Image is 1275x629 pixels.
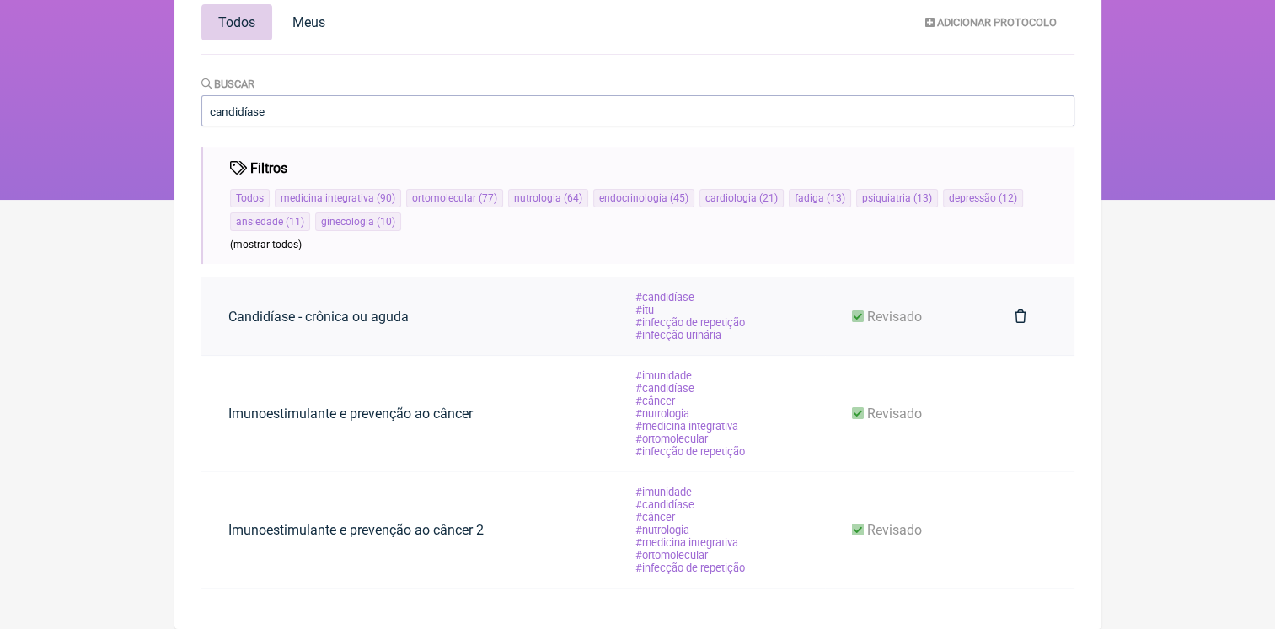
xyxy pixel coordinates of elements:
[825,295,949,338] a: revisado
[635,329,723,341] span: infecção urinária
[201,95,1074,126] input: ansiedade
[949,192,996,204] span: depressão
[667,192,688,204] span: ( 45 )
[292,14,325,30] span: Meus
[635,536,740,549] span: medicina integrativa
[825,508,949,551] a: revisado
[635,420,740,433] span: medicina integrativa
[911,192,932,204] span: ( 13 )
[635,562,747,574] span: infecção de repetição
[757,192,778,204] span: ( 21 )
[281,192,395,204] a: medicina integrativa(90)
[412,192,476,204] span: ortomolecular
[867,309,922,325] span: revisado
[996,192,1017,204] span: ( 12 )
[374,216,395,228] span: ( 10 )
[608,472,774,588] a: imunidade candidíase câncer nutrologia medicina integrativa ortomolecular infecção de repetição
[635,407,691,420] span: nutrologia
[236,216,283,228] span: ansiedade
[476,192,497,204] span: ( 77 )
[635,369,694,382] span: imunidade
[635,524,691,536] span: nutrologia
[795,192,824,204] span: fadiga
[201,4,272,40] a: Todos
[608,356,774,471] a: imunidade candidíase câncer nutrologia medicina integrativa ortomolecular infecção de repetição
[949,192,1017,204] a: depressão(12)
[862,192,932,204] a: psiquiatria(13)
[862,192,911,204] span: psiquiatria
[374,192,395,204] span: ( 90 )
[412,192,497,204] a: ortomolecular(77)
[321,216,374,228] span: ginecologia
[635,549,710,562] span: ortomolecular
[201,392,500,435] a: Imunoestimulante e prevenção ao câncer
[635,291,696,304] span: candidíase
[635,316,747,329] span: infecção de repetição
[201,508,511,551] a: Imunoestimulante e prevenção ao câncer 2
[912,8,1070,36] a: Adicionar Protocolo
[236,192,264,204] a: Todos
[201,295,436,338] a: Candidíase - crônica ou aguda
[635,445,747,458] span: infecção de repetição
[635,511,677,524] span: câncer
[283,216,304,228] span: ( 11 )
[635,395,677,407] span: câncer
[599,192,667,204] span: endocrinologia
[635,382,696,395] span: candidíase
[795,192,845,204] a: fadiga(13)
[201,78,255,90] label: Buscar
[937,16,1057,29] span: Adicionar Protocolo
[705,192,757,204] span: cardiologia
[705,192,778,204] a: cardiologia(21)
[599,192,688,204] a: endocrinologia(45)
[514,192,582,204] a: nutrologia(64)
[281,192,374,204] span: medicina integrativa
[824,192,845,204] span: ( 13 )
[561,192,582,204] span: ( 64 )
[608,277,774,355] a: candidíase itu infecção de repetição infecção urinária
[635,486,694,498] span: imunidade
[514,192,561,204] span: nutrologia
[230,160,287,176] h4: Filtros
[230,239,302,250] span: (mostrar todos)
[218,14,255,30] span: Todos
[236,216,304,228] a: ansiedade(11)
[635,498,696,511] span: candidíase
[635,433,710,445] span: ortomolecular
[276,4,342,40] a: Meus
[825,392,949,435] a: revisado
[321,216,395,228] a: ginecologia(10)
[867,406,922,422] span: revisado
[635,304,656,316] span: itu
[867,522,922,538] span: revisado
